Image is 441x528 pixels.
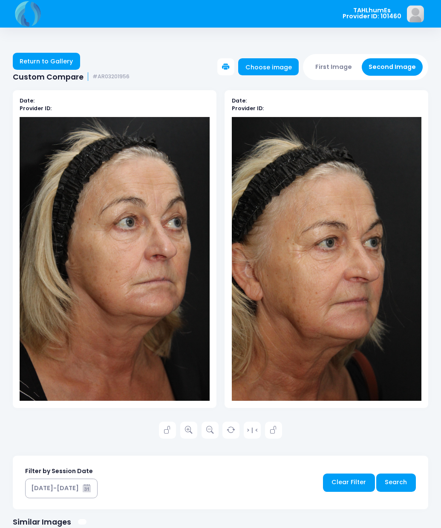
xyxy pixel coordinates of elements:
[20,105,52,112] b: Provider ID:
[13,517,71,526] h1: Similar Images
[31,484,79,493] div: [DATE]-[DATE]
[13,53,80,70] a: Return to Gallery
[323,474,375,492] a: Clear Filter
[308,58,359,76] button: First Image
[232,97,247,104] b: Date:
[407,6,424,23] img: image
[92,74,130,80] small: #AR03201956
[20,117,209,401] img: compare-img1
[25,467,93,476] label: Filter by Session Date
[232,105,264,112] b: Provider ID:
[244,422,261,439] a: > | <
[13,72,84,81] span: Custom Compare
[343,7,401,20] span: TAHLhumEs Provider ID: 101460
[376,474,416,492] a: Search
[20,97,35,104] b: Date:
[238,58,299,75] a: Choose image
[362,58,423,76] button: Second Image
[232,117,421,401] img: compare-img2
